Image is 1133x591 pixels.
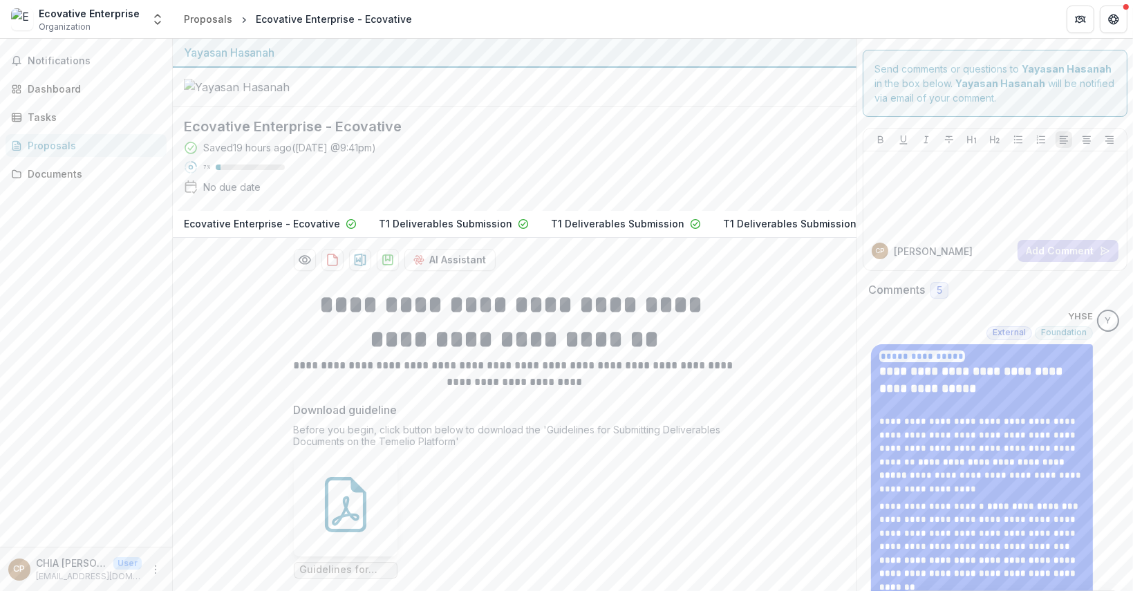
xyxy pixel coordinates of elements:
[36,556,108,570] p: CHIA [PERSON_NAME]
[6,50,167,72] button: Notifications
[993,328,1026,337] span: External
[184,12,232,26] div: Proposals
[184,44,845,61] div: Yayasan Hasanah
[184,118,823,135] h2: Ecovative Enterprise - Ecovative
[894,244,973,259] p: [PERSON_NAME]
[178,9,238,29] a: Proposals
[300,564,391,576] span: Guidelines for Submitting Deliverables Documents.pdf
[184,216,340,231] p: Ecovative Enterprise - Ecovative
[28,110,156,124] div: Tasks
[28,138,156,153] div: Proposals
[113,557,142,570] p: User
[1100,6,1127,33] button: Get Help
[6,106,167,129] a: Tasks
[321,249,344,271] button: download-proposal
[1022,63,1112,75] strong: Yayasan Hasanah
[294,249,316,271] button: Preview 64d6bd5c-5754-4e56-8ad7-f03eecd1a9a8-5.pdf
[203,180,261,194] div: No due date
[178,9,418,29] nav: breadcrumb
[6,162,167,185] a: Documents
[379,216,512,231] p: T1 Deliverables Submission
[294,424,736,453] div: Before you begin, click button below to download the 'Guidelines for Submitting Deliverables Docu...
[6,77,167,100] a: Dashboard
[941,131,957,148] button: Strike
[11,8,33,30] img: Ecovative Enterprise
[256,12,412,26] div: Ecovative Enterprise - Ecovative
[349,249,371,271] button: download-proposal
[872,131,889,148] button: Bold
[404,249,496,271] button: AI Assistant
[955,77,1045,89] strong: Yayasan Hasanah
[895,131,912,148] button: Underline
[986,131,1003,148] button: Heading 2
[868,283,925,297] h2: Comments
[1010,131,1027,148] button: Bullet List
[918,131,935,148] button: Italicize
[28,55,161,67] span: Notifications
[1018,240,1118,262] button: Add Comment
[1056,131,1072,148] button: Align Left
[1105,317,1112,326] div: YHSE
[6,134,167,157] a: Proposals
[28,167,156,181] div: Documents
[964,131,980,148] button: Heading 1
[1101,131,1118,148] button: Align Right
[1041,328,1087,337] span: Foundation
[377,249,399,271] button: download-proposal
[876,247,885,254] div: CHIA SIOK PHENG
[203,162,210,172] p: 7 %
[36,570,142,583] p: [EMAIL_ADDRESS][DOMAIN_NAME]
[14,565,26,574] div: CHIA SIOK PHENG
[203,140,376,155] div: Saved 19 hours ago ( [DATE] @ 9:41pm )
[148,6,167,33] button: Open entity switcher
[551,216,684,231] p: T1 Deliverables Submission
[1067,6,1094,33] button: Partners
[184,79,322,95] img: Yayasan Hasanah
[39,6,140,21] div: Ecovative Enterprise
[28,82,156,96] div: Dashboard
[1033,131,1049,148] button: Ordered List
[863,50,1127,117] div: Send comments or questions to in the box below. will be notified via email of your comment.
[1068,310,1093,323] p: YHSE
[147,561,164,578] button: More
[294,453,397,579] div: Guidelines for Submitting Deliverables Documents.pdf
[294,402,397,418] p: Download guideline
[723,216,856,231] p: T1 Deliverables Submission
[1078,131,1095,148] button: Align Center
[937,285,942,297] span: 5
[39,21,91,33] span: Organization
